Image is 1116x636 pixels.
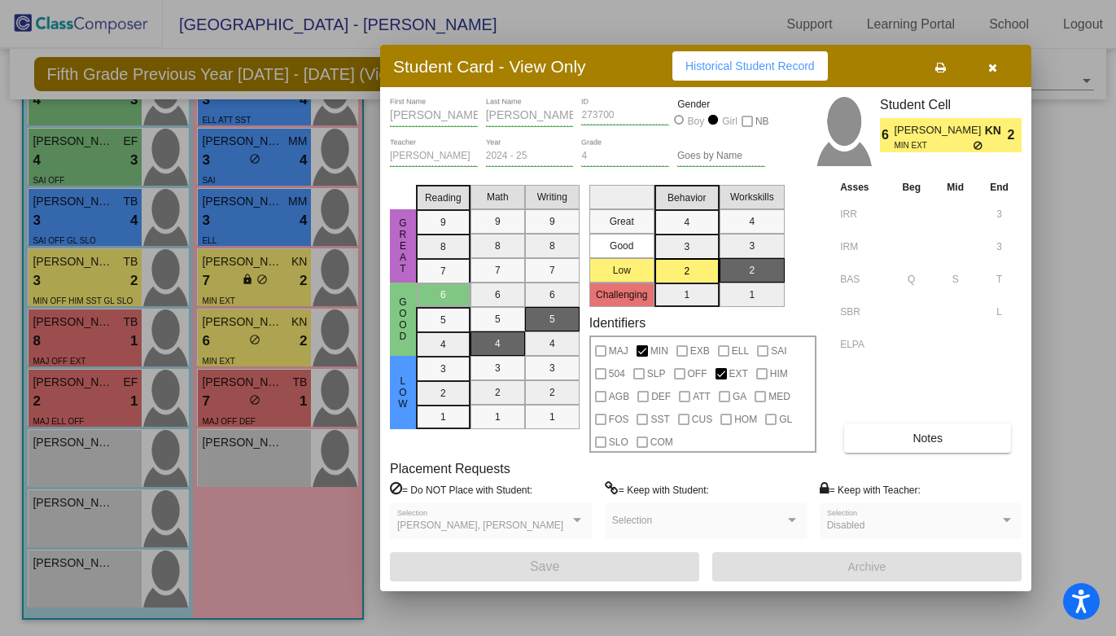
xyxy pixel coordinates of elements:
input: assessment [840,332,885,357]
input: assessment [840,202,885,226]
span: SLO [609,432,628,452]
div: Girl [721,114,737,129]
label: Identifiers [589,315,646,331]
input: grade [581,151,669,162]
span: GA [733,387,746,406]
span: AGB [609,387,629,406]
span: KN [985,122,1008,139]
span: Great [396,217,410,274]
input: goes by name [677,151,765,162]
span: EXB [690,341,710,361]
input: year [486,151,574,162]
span: COM [650,432,673,452]
input: assessment [840,267,885,292]
button: Historical Student Record [672,51,828,81]
label: = Keep with Student: [605,481,709,498]
span: NB [755,112,769,131]
h3: Student Card - View Only [393,56,586,77]
span: SST [650,410,669,429]
input: Enter ID [581,110,669,121]
span: EXT [729,364,748,384]
input: assessment [840,300,885,324]
span: Historical Student Record [685,59,815,72]
span: Low [396,375,410,410]
span: 504 [609,364,625,384]
span: Good [396,296,410,342]
h3: Student Cell [880,97,1022,112]
th: Beg [889,178,934,196]
span: GL [779,410,792,429]
span: HIM [770,364,788,384]
button: Archive [712,552,1022,581]
span: Disabled [827,520,865,531]
span: MED [768,387,790,406]
span: [PERSON_NAME], [PERSON_NAME] [397,520,563,531]
span: SLP [647,364,666,384]
span: FOS [609,410,629,429]
span: [PERSON_NAME] [894,122,984,139]
label: Placement Requests [390,461,510,476]
div: Boy [687,114,705,129]
span: 2 [1008,125,1022,145]
span: Notes [912,432,943,445]
button: Notes [844,423,1011,453]
th: Asses [836,178,889,196]
span: 6 [880,125,894,145]
input: assessment [840,235,885,259]
span: Save [530,559,559,573]
span: ATT [693,387,711,406]
span: HOM [734,410,757,429]
label: = Do NOT Place with Student: [390,481,532,498]
span: SAI [771,341,786,361]
th: Mid [934,178,977,196]
span: DEF [651,387,671,406]
span: MAJ [609,341,628,361]
mat-label: Gender [677,97,765,112]
span: Archive [848,560,886,573]
th: End [977,178,1022,196]
span: MIN EXT [894,139,973,151]
span: MIN [650,341,668,361]
button: Save [390,552,699,581]
span: CUS [692,410,712,429]
span: ELL [732,341,749,361]
span: OFF [688,364,707,384]
input: teacher [390,151,478,162]
label: = Keep with Teacher: [820,481,921,498]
